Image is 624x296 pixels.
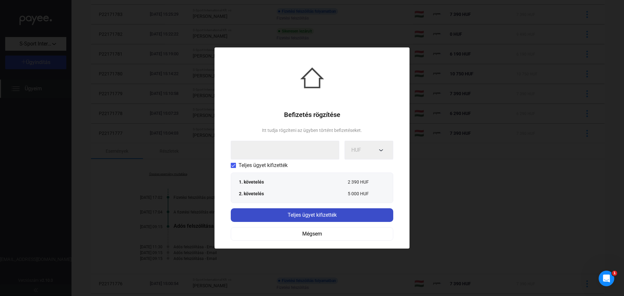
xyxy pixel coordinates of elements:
[348,179,385,185] div: 2 390 HUF
[599,271,614,286] iframe: Intercom live chat
[262,126,362,134] div: Itt tudja rögzíteni az ügyben történt befizetéseket.
[300,66,324,90] img: house
[231,227,393,241] button: Mégsem
[239,179,276,185] div: 1. követelés
[348,190,385,197] div: 5 000 HUF
[351,147,361,153] span: HUF
[239,161,288,169] span: Teljes ügyet kifizették
[612,271,617,276] span: 1
[231,208,393,222] button: Teljes ügyet kifizették
[233,230,391,238] div: Mégsem
[344,141,393,160] button: HUF
[233,211,391,219] div: Teljes ügyet kifizették
[239,190,276,197] div: 2. követelés
[284,111,340,119] h1: Befizetés rögzítése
